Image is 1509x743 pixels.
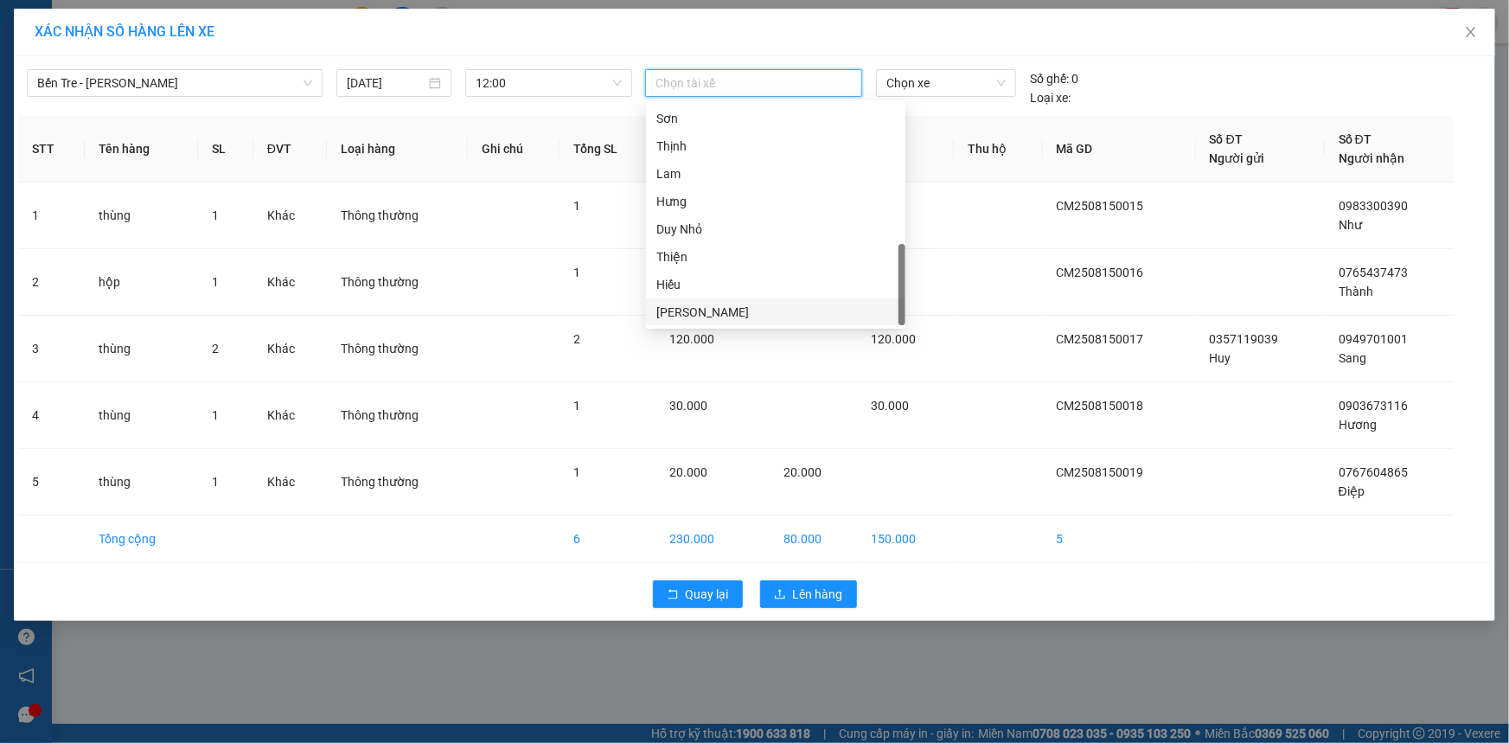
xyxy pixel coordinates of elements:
[1057,266,1144,279] span: CM2508150016
[656,275,895,294] div: Hiếu
[253,249,327,316] td: Khác
[656,192,895,211] div: Hưng
[1030,69,1069,88] span: Số ghế:
[85,316,198,382] td: thùng
[212,342,219,355] span: 2
[656,220,895,239] div: Duy Nhỏ
[1464,25,1478,39] span: close
[212,475,219,489] span: 1
[646,215,905,243] div: Duy Nhỏ
[656,137,895,156] div: Thịnh
[954,116,1043,183] th: Thu hộ
[327,449,468,516] td: Thông thường
[646,243,905,271] div: Thiện
[559,116,655,183] th: Tổng SL
[1447,9,1495,57] button: Close
[1043,516,1196,563] td: 5
[1339,465,1408,479] span: 0767604865
[212,275,219,289] span: 1
[573,266,580,279] span: 1
[760,580,857,608] button: uploadLên hàng
[18,249,85,316] td: 2
[85,449,198,516] td: thùng
[646,271,905,298] div: Hiếu
[646,298,905,326] div: Duy Huỳnh
[253,116,327,183] th: ĐVT
[18,316,85,382] td: 3
[1210,351,1231,365] span: Huy
[85,516,198,563] td: Tổng cộng
[15,15,153,35] div: Cái Mơn
[1339,132,1372,146] span: Số ĐT
[85,382,198,449] td: thùng
[656,164,895,183] div: Lam
[253,382,327,449] td: Khác
[1210,151,1265,165] span: Người gửi
[1030,88,1071,107] span: Loại xe:
[1339,199,1408,213] span: 0983300390
[1339,218,1362,232] span: Như
[327,183,468,249] td: Thông thường
[886,70,1006,96] span: Chọn xe
[1210,132,1243,146] span: Số ĐT
[656,247,895,266] div: Thiện
[165,74,341,99] div: 0903673116
[646,132,905,160] div: Thịnh
[327,249,468,316] td: Thông thường
[327,382,468,449] td: Thông thường
[35,23,214,40] span: XÁC NHẬN SỐ HÀNG LÊN XE
[1339,399,1408,413] span: 0903673116
[165,15,207,33] span: Nhận:
[573,199,580,213] span: 1
[18,183,85,249] td: 1
[37,70,312,96] span: Bến Tre - Hồ Chí Minh
[253,449,327,516] td: Khác
[656,303,895,322] div: [PERSON_NAME]
[1043,116,1196,183] th: Mã GD
[1339,484,1365,498] span: Điệp
[468,116,560,183] th: Ghi chú
[18,382,85,449] td: 4
[1339,351,1366,365] span: Sang
[770,516,857,563] td: 80.000
[646,160,905,188] div: Lam
[1057,465,1144,479] span: CM2508150019
[1339,266,1408,279] span: 0765437473
[1339,332,1408,346] span: 0949701001
[15,16,42,35] span: Gửi:
[1057,332,1144,346] span: CM2508150017
[1339,151,1404,165] span: Người nhận
[85,249,198,316] td: hộp
[347,74,425,93] input: 15/08/2025
[669,332,714,346] span: 120.000
[871,332,916,346] span: 120.000
[686,585,729,604] span: Quay lại
[653,580,743,608] button: rollbackQuay lại
[85,116,198,183] th: Tên hàng
[1030,69,1078,88] div: 0
[774,588,786,602] span: upload
[646,188,905,215] div: Hưng
[857,516,954,563] td: 150.000
[163,109,342,133] div: 30.000
[212,208,219,222] span: 1
[1339,285,1373,298] span: Thành
[212,408,219,422] span: 1
[327,116,468,183] th: Loại hàng
[253,316,327,382] td: Khác
[1057,199,1144,213] span: CM2508150015
[559,516,655,563] td: 6
[573,465,580,479] span: 1
[655,516,770,563] td: 230.000
[573,399,580,413] span: 1
[573,332,580,346] span: 2
[669,465,707,479] span: 20.000
[1057,399,1144,413] span: CM2508150018
[1339,418,1377,432] span: Hương
[327,316,468,382] td: Thông thường
[871,399,909,413] span: 30.000
[85,183,198,249] td: thùng
[198,116,253,183] th: SL
[857,116,954,183] th: CC
[18,449,85,516] td: 5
